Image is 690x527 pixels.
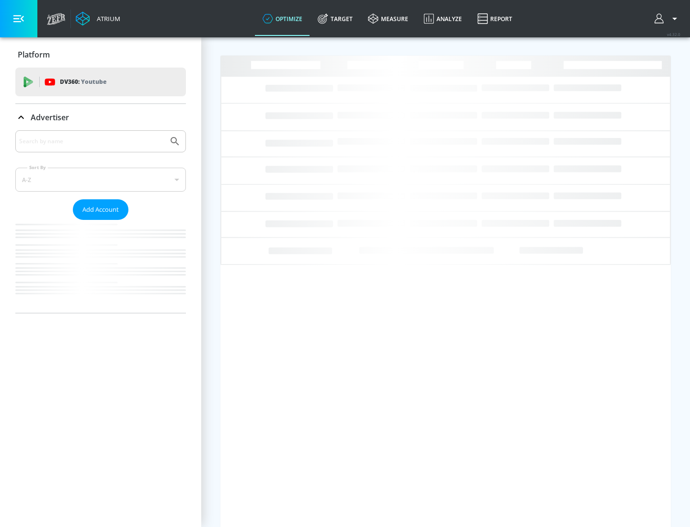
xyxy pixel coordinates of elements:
a: Target [310,1,360,36]
p: DV360: [60,77,106,87]
div: Advertiser [15,104,186,131]
div: Atrium [93,14,120,23]
div: Advertiser [15,130,186,313]
a: Analyze [416,1,470,36]
a: optimize [255,1,310,36]
nav: list of Advertiser [15,220,186,313]
p: Platform [18,49,50,60]
p: Youtube [81,77,106,87]
span: Add Account [82,204,119,215]
a: measure [360,1,416,36]
a: Report [470,1,520,36]
div: Platform [15,41,186,68]
p: Advertiser [31,112,69,123]
a: Atrium [76,11,120,26]
input: Search by name [19,135,164,148]
button: Add Account [73,199,128,220]
label: Sort By [27,164,48,171]
span: v 4.32.0 [667,32,680,37]
div: DV360: Youtube [15,68,186,96]
div: A-Z [15,168,186,192]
